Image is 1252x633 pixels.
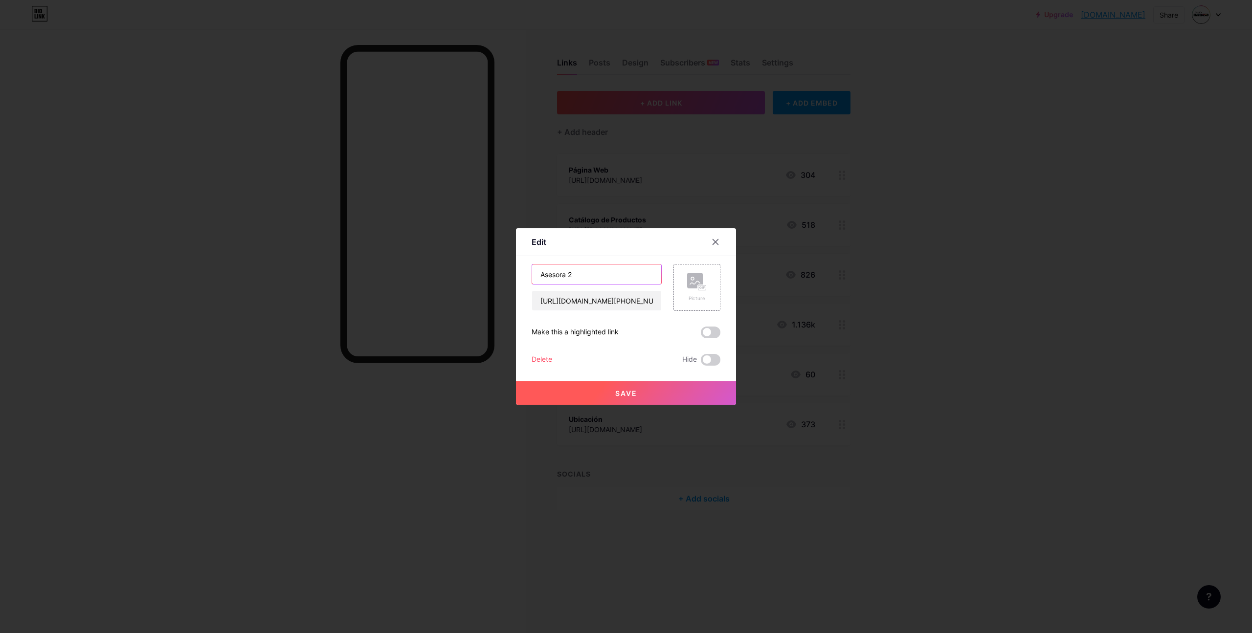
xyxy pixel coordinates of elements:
input: Title [532,264,661,284]
button: Save [516,381,736,405]
div: Make this a highlighted link [532,327,619,338]
div: Edit [532,236,546,248]
input: URL [532,291,661,310]
span: Hide [682,354,697,366]
div: Delete [532,354,552,366]
span: Save [615,389,637,397]
div: Picture [687,295,707,302]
